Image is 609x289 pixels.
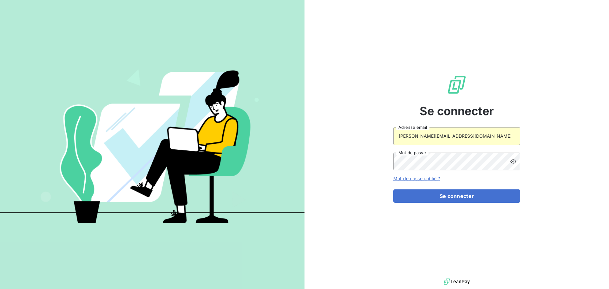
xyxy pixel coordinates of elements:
[393,176,440,181] a: Mot de passe oublié ?
[420,102,494,120] span: Se connecter
[393,189,520,203] button: Se connecter
[393,127,520,145] input: placeholder
[447,75,467,95] img: Logo LeanPay
[444,277,470,286] img: logo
